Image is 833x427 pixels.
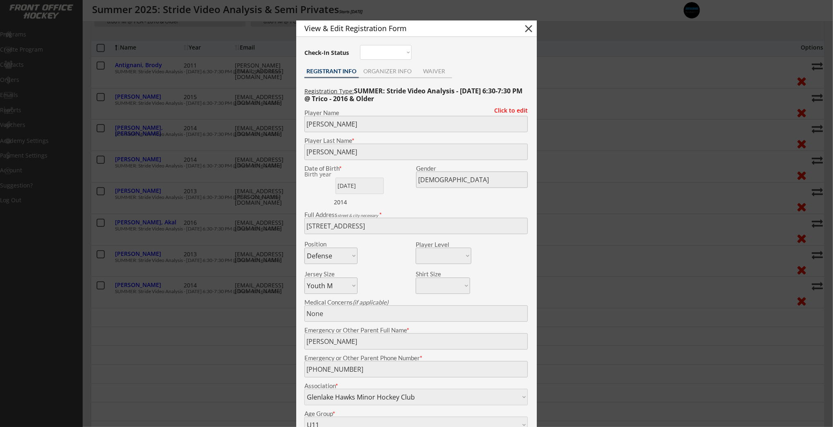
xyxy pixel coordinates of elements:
input: Allergies, injuries, etc. [304,305,528,322]
div: Emergency or Other Parent Full Name [304,327,528,333]
div: Medical Concerns [304,299,528,305]
em: (if applicable) [353,298,388,306]
div: REGISTRANT INFO [304,68,359,74]
div: Player Name [304,110,528,116]
div: Player Last Name [304,138,528,144]
div: 2014 [334,198,385,206]
button: close [522,23,535,35]
em: street & city necessary [338,213,378,218]
div: Position [304,241,347,247]
strong: SUMMER: Stride Video Analysis - [DATE] 6:30-7:30 PM @ Trico - 2016 & Older [304,86,524,103]
div: We are transitioning the system to collect and store date of birth instead of just birth year to ... [304,172,356,178]
input: Street, City, Province/State [304,218,528,234]
div: Association [304,383,528,389]
div: Emergency or Other Parent Phone Number [304,355,528,361]
div: Birth year [304,172,356,177]
div: Jersey Size [304,271,347,277]
div: View & Edit Registration Form [304,25,508,32]
div: Shirt Size [416,271,458,277]
div: Click to edit [488,108,528,113]
u: Registration Type: [304,87,354,95]
div: Gender [416,165,528,172]
div: Player Level [416,242,471,248]
div: Full Address [304,212,528,218]
div: Age Group [304,411,528,417]
div: ORGANIZER INFO [359,68,416,74]
div: WAIVER [416,68,452,74]
div: Check-In Status [304,50,351,56]
div: Date of Birth [304,165,358,172]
